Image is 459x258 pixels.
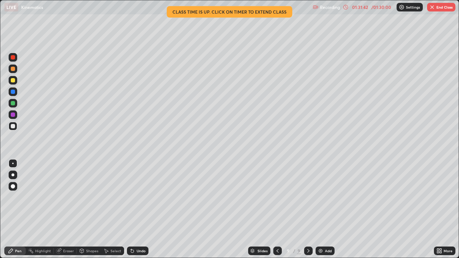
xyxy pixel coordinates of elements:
[63,249,74,253] div: Eraser
[406,5,420,9] p: Settings
[320,5,340,10] p: Recording
[15,249,22,253] div: Pen
[110,249,121,253] div: Select
[444,249,453,253] div: More
[350,5,370,9] div: 01:31:42
[6,4,16,10] p: LIVE
[86,249,98,253] div: Shapes
[21,4,43,10] p: Kinematics
[427,3,455,11] button: End Class
[313,4,318,10] img: recording.375f2c34.svg
[370,5,392,9] div: / 01:30:00
[399,4,404,10] img: class-settings-icons
[35,249,51,253] div: Highlight
[429,4,435,10] img: end-class-cross
[297,248,301,254] div: 9
[137,249,146,253] div: Undo
[325,249,332,253] div: Add
[318,248,323,254] img: add-slide-button
[293,249,295,253] div: /
[285,249,292,253] div: 9
[257,249,268,253] div: Slides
